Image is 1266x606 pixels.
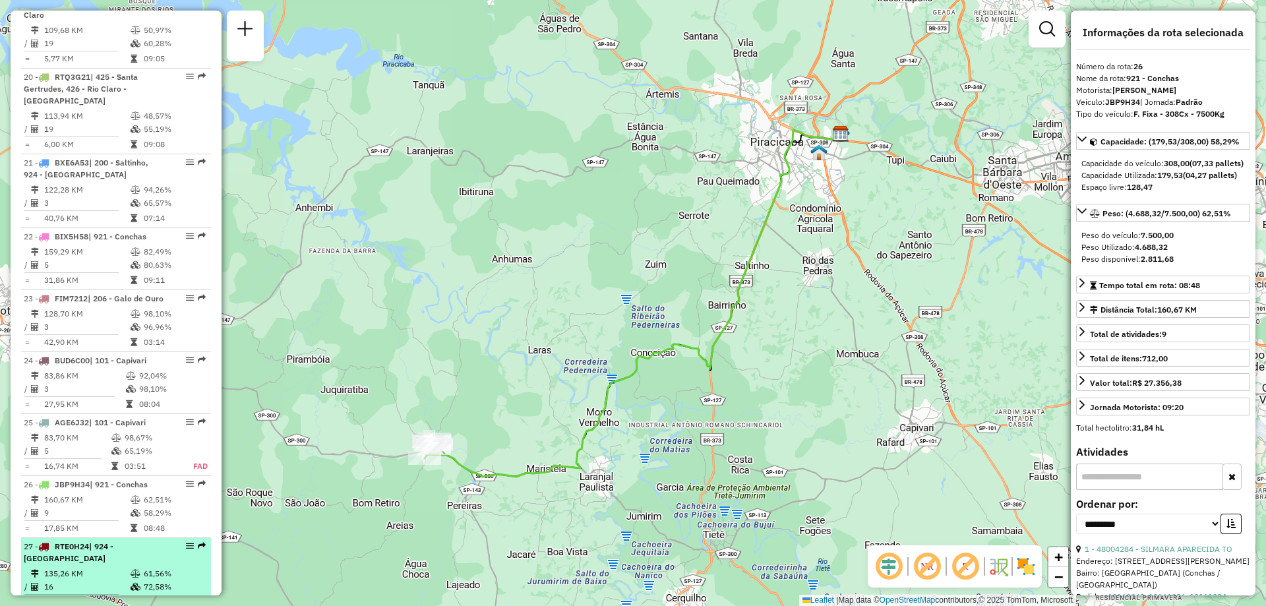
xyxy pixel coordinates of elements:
[131,509,140,517] i: % de utilização da cubagem
[31,323,39,331] i: Total de Atividades
[186,294,194,302] em: Opções
[44,307,130,320] td: 128,70 KM
[89,417,146,427] span: | 101 - Capivari
[31,261,39,269] i: Total de Atividades
[131,323,140,331] i: % de utilização da cubagem
[198,158,206,166] em: Rota exportada
[44,24,130,37] td: 109,68 KM
[1076,84,1250,96] div: Motorista:
[126,385,136,393] i: % de utilização da cubagem
[1133,61,1143,71] strong: 26
[810,144,828,161] img: 480 UDC Light Piracicaba
[143,183,206,197] td: 94,26%
[143,258,206,272] td: 80,63%
[131,40,140,47] i: % de utilização da cubagem
[44,138,130,151] td: 6,00 KM
[1081,230,1174,240] span: Peso do veículo:
[1157,170,1183,180] strong: 179,53
[131,496,140,504] i: % de utilização do peso
[1076,324,1250,342] a: Total de atividades:9
[1081,158,1245,169] div: Capacidade do veículo:
[44,580,130,593] td: 16
[1090,402,1184,413] div: Jornada Motorista: 09:20
[31,40,39,47] i: Total de Atividades
[1076,204,1250,222] a: Peso: (4.688,32/7.500,00) 62,51%
[1076,398,1250,415] a: Jornada Motorista: 09:20
[1076,373,1250,391] a: Valor total:R$ 27.356,38
[24,158,148,179] span: 21 -
[1142,353,1168,363] strong: 712,00
[1090,304,1197,316] div: Distância Total:
[1176,97,1203,107] strong: Padrão
[31,434,39,442] i: Distância Total
[131,248,140,256] i: % de utilização do peso
[31,199,39,207] i: Total de Atividades
[1190,158,1244,168] strong: (07,33 pallets)
[44,382,125,396] td: 3
[138,398,205,411] td: 08:04
[1076,349,1250,367] a: Total de itens:712,00
[143,24,206,37] td: 50,97%
[44,37,130,50] td: 19
[44,245,130,258] td: 159,29 KM
[131,26,140,34] i: % de utilização do peso
[198,418,206,426] em: Rota exportada
[1157,305,1197,315] span: 160,67 KM
[1076,61,1250,73] div: Número da rota:
[131,186,140,194] i: % de utilização do peso
[143,493,206,506] td: 62,51%
[24,72,138,106] span: 20 -
[1112,85,1176,95] strong: [PERSON_NAME]
[1164,158,1190,168] strong: 308,00
[24,138,30,151] td: =
[1102,208,1231,218] span: Peso: (4.688,32/7.500,00) 62,51%
[1054,549,1063,565] span: +
[24,320,30,334] td: /
[1090,329,1166,339] span: Total de atividades:
[31,26,39,34] i: Distância Total
[1141,230,1174,240] strong: 7.500,00
[111,434,121,442] i: % de utilização do peso
[90,479,148,489] span: | 921 - Conchas
[131,310,140,318] i: % de utilização do peso
[126,372,136,380] i: % de utilização do peso
[44,493,130,506] td: 160,67 KM
[31,310,39,318] i: Distância Total
[24,506,30,520] td: /
[44,183,130,197] td: 122,28 KM
[24,479,148,489] span: 26 -
[44,444,111,458] td: 5
[44,398,125,411] td: 27,95 KM
[24,158,148,179] span: | 200 - Saltinho, 924 - [GEOGRAPHIC_DATA]
[44,320,130,334] td: 3
[950,551,981,582] span: Exibir rótulo
[55,158,89,167] span: BXE6A53
[24,72,138,106] span: | 425 - Santa Gertrudes, 426 - Rio Claro - [GEOGRAPHIC_DATA]
[1133,109,1224,119] strong: F. Fixa - 308Cx - 7500Kg
[1090,353,1168,365] div: Total de itens:
[143,274,206,287] td: 09:11
[24,444,30,458] td: /
[1081,253,1245,265] div: Peso disponível:
[24,541,113,563] span: | 924 - [GEOGRAPHIC_DATA]
[1183,170,1237,180] strong: (04,27 pallets)
[1140,97,1203,107] span: | Jornada:
[198,294,206,302] em: Rota exportada
[55,355,90,365] span: BUD6C00
[31,583,39,591] i: Total de Atividades
[143,109,206,123] td: 48,57%
[1127,182,1153,192] strong: 128,47
[1048,547,1068,567] a: Zoom in
[1076,276,1250,293] a: Tempo total em rota: 08:48
[836,595,838,605] span: |
[873,551,905,582] span: Ocultar deslocamento
[1076,26,1250,39] h4: Informações da rota selecionada
[24,355,146,365] span: 24 -
[44,506,130,520] td: 9
[143,123,206,136] td: 55,19%
[832,125,849,142] img: CDD Piracicaba
[24,52,30,65] td: =
[44,109,130,123] td: 113,94 KM
[143,580,206,593] td: 72,58%
[1076,152,1250,198] div: Capacidade: (179,53/308,00) 58,29%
